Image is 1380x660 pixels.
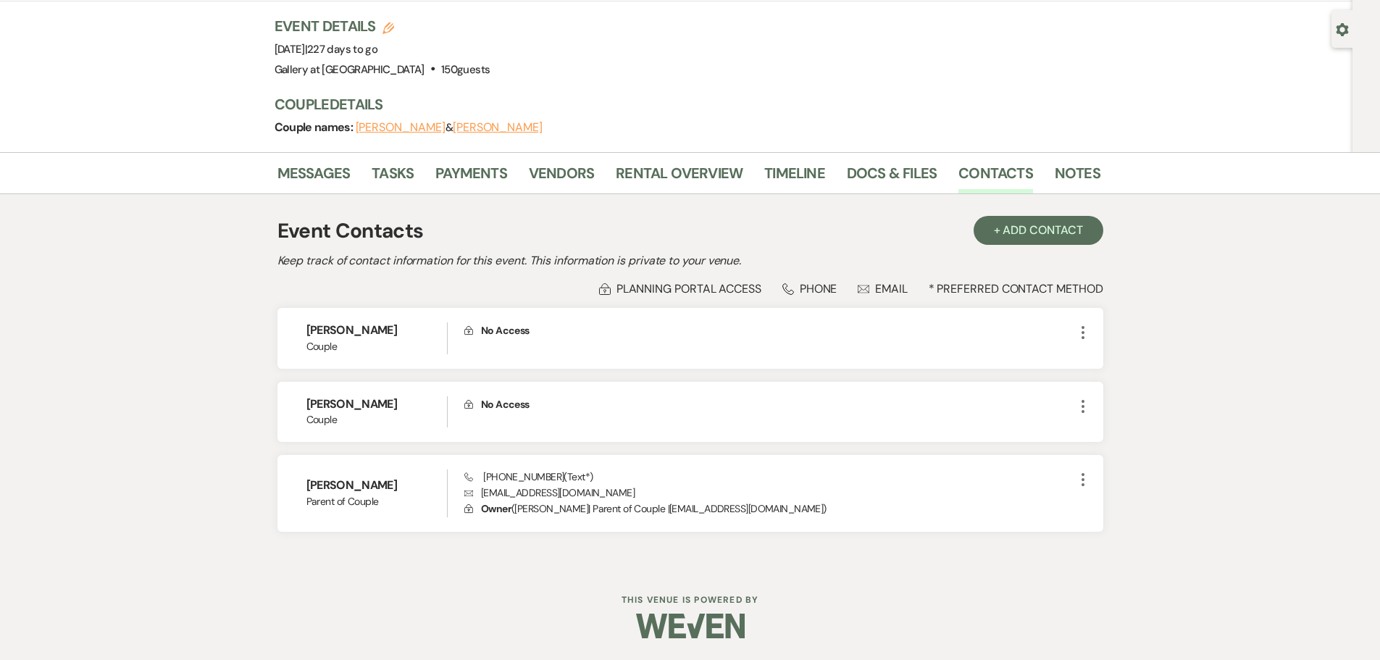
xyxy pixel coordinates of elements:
span: Parent of Couple [306,494,448,509]
span: & [356,120,543,135]
h6: [PERSON_NAME] [306,477,448,493]
a: Tasks [372,162,414,193]
a: Messages [277,162,351,193]
span: Couple [306,339,448,354]
span: No Access [481,398,530,411]
span: | [305,42,377,57]
div: Email [858,281,908,296]
button: [PERSON_NAME] [356,122,446,133]
div: Planning Portal Access [599,281,761,296]
span: 150 guests [441,62,490,77]
span: Couple names: [275,120,356,135]
span: No Access [481,324,530,337]
a: Payments [435,162,507,193]
p: [EMAIL_ADDRESS][DOMAIN_NAME] [464,485,1074,501]
span: [DATE] [275,42,378,57]
img: Weven Logo [636,601,745,651]
a: Contacts [958,162,1033,193]
button: Open lead details [1336,22,1349,35]
h3: Couple Details [275,94,1086,114]
a: Vendors [529,162,594,193]
a: Timeline [764,162,825,193]
a: Docs & Files [847,162,937,193]
h6: [PERSON_NAME] [306,322,448,338]
span: [PHONE_NUMBER] (Text*) [464,470,593,483]
span: 227 days to go [307,42,377,57]
span: Gallery at [GEOGRAPHIC_DATA] [275,62,425,77]
h6: [PERSON_NAME] [306,396,448,412]
a: Rental Overview [616,162,743,193]
button: + Add Contact [974,216,1103,245]
h1: Event Contacts [277,216,424,246]
span: Owner [481,502,511,515]
div: * Preferred Contact Method [277,281,1103,296]
p: ( [PERSON_NAME] | Parent of Couple | [EMAIL_ADDRESS][DOMAIN_NAME] ) [464,501,1074,517]
h2: Keep track of contact information for this event. This information is private to your venue. [277,252,1103,270]
h3: Event Details [275,16,490,36]
div: Phone [782,281,837,296]
span: Couple [306,412,448,427]
a: Notes [1055,162,1100,193]
button: [PERSON_NAME] [453,122,543,133]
